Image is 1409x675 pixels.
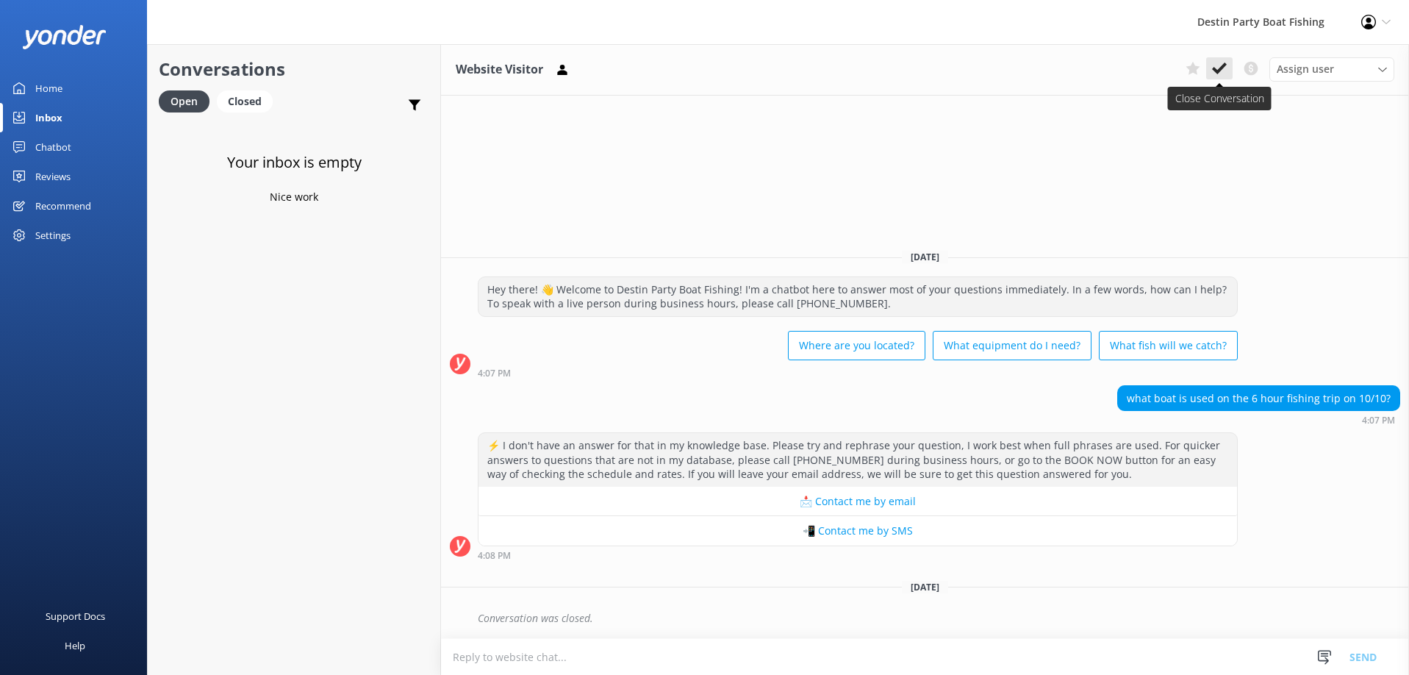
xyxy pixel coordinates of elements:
button: What fish will we catch? [1099,331,1238,360]
div: Settings [35,221,71,250]
div: Closed [217,90,273,113]
img: yonder-white-logo.png [22,25,107,49]
div: Reviews [35,162,71,191]
button: 📩 Contact me by email [478,487,1237,516]
div: Oct 08 2025 04:07pm (UTC -05:00) America/Cancun [478,368,1238,378]
div: Oct 08 2025 04:08pm (UTC -05:00) America/Cancun [478,550,1238,560]
button: 📲 Contact me by SMS [478,516,1237,546]
strong: 4:07 PM [1362,416,1395,425]
button: Where are you located? [788,331,925,360]
div: Hey there! 👋 Welcome to Destin Party Boat Fishing! I'm a chatbot here to answer most of your ques... [478,277,1237,316]
div: ⚡ I don't have an answer for that in my knowledge base. Please try and rephrase your question, I ... [478,433,1237,487]
div: Help [65,631,85,660]
span: Assign user [1277,61,1334,77]
div: Inbox [35,103,62,132]
div: Open [159,90,209,113]
div: 2025-10-09T09:52:38.170 [450,606,1400,631]
button: What equipment do I need? [933,331,1091,360]
div: Home [35,74,62,103]
div: Oct 08 2025 04:07pm (UTC -05:00) America/Cancun [1117,415,1400,425]
strong: 4:07 PM [478,369,511,378]
div: Assign User [1269,57,1394,81]
div: Chatbot [35,132,71,162]
strong: 4:08 PM [478,551,511,560]
a: Closed [217,93,280,109]
h3: Your inbox is empty [227,151,362,174]
span: [DATE] [902,251,948,263]
h3: Website Visitor [456,60,543,79]
h2: Conversations [159,55,429,83]
div: Support Docs [46,601,105,631]
p: Nice work [270,189,318,205]
div: Conversation was closed. [478,606,1400,631]
div: Recommend [35,191,91,221]
span: [DATE] [902,581,948,593]
a: Open [159,93,217,109]
div: what boat is used on the 6 hour fishing trip on 10/10? [1118,386,1399,411]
